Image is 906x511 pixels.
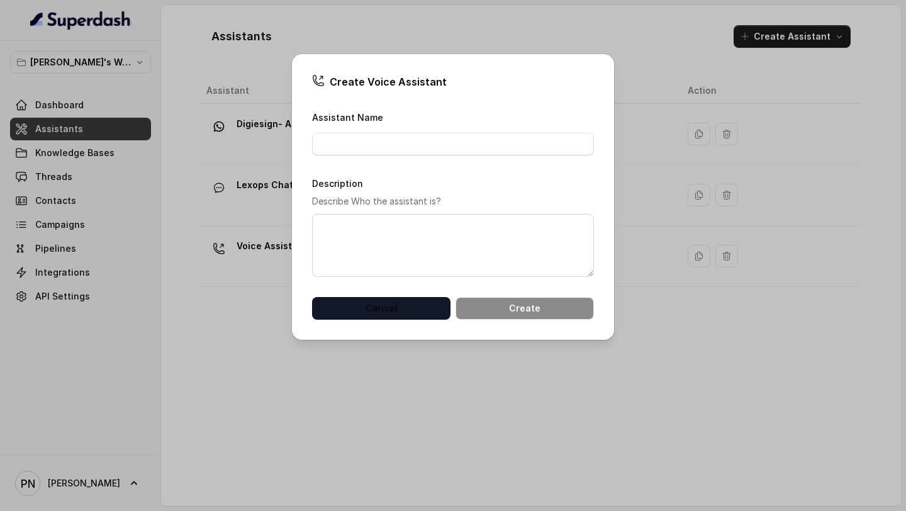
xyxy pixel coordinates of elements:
label: Assistant Name [312,112,383,123]
p: Describe Who the assistant is? [312,194,594,209]
h2: Create Voice Assistant [312,74,594,89]
button: Cancel [312,297,450,320]
button: Create [456,297,594,320]
label: Description [312,178,363,189]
